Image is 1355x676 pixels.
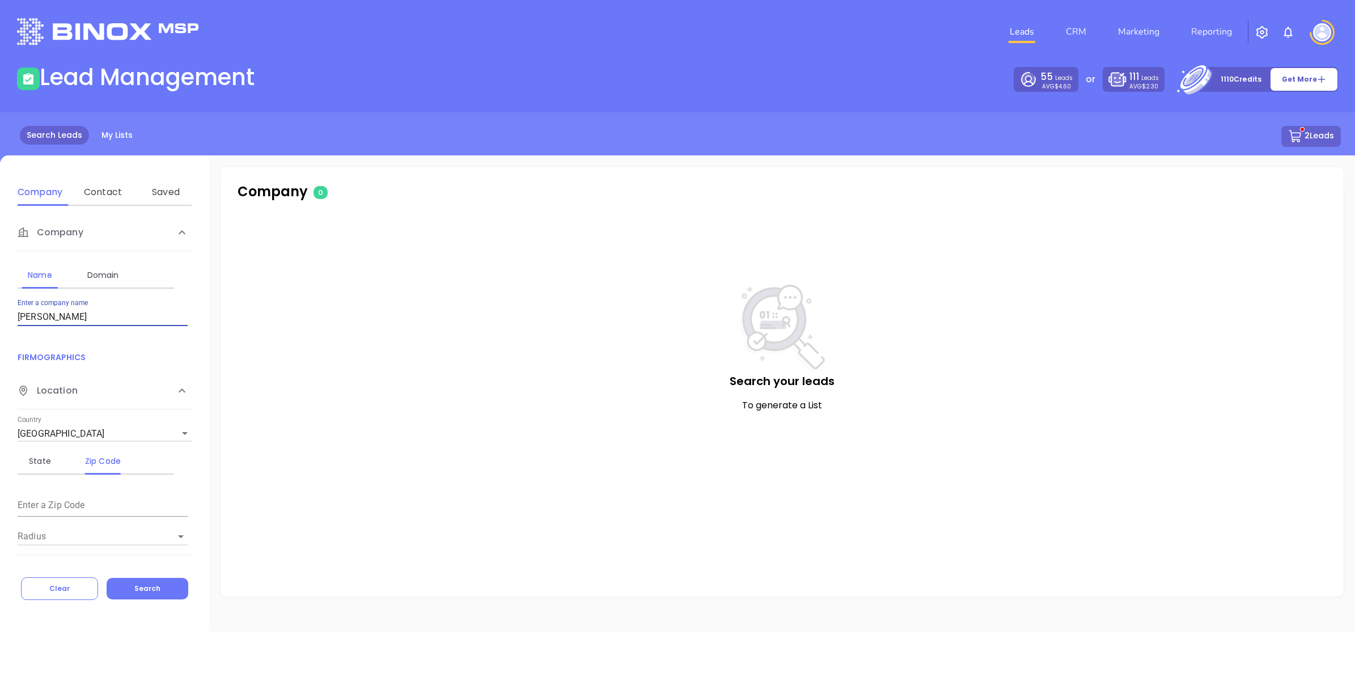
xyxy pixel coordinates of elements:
button: 2Leads [1281,126,1341,147]
img: logo [17,18,198,45]
div: [GEOGRAPHIC_DATA] [18,425,192,443]
p: To generate a List [243,399,1321,412]
button: Clear [21,577,98,600]
span: $4.60 [1055,82,1071,91]
p: FIRMOGRAPHICS [18,351,192,364]
label: Country [18,417,41,424]
img: iconSetting [1255,26,1269,39]
div: Saved [143,185,188,199]
button: Search [107,578,188,599]
p: AVG [1042,84,1071,89]
span: Company [18,226,83,239]
button: Open [173,529,189,544]
div: Domain [81,268,125,282]
a: Marketing [1113,20,1164,43]
a: Search Leads [20,126,89,145]
div: Zip Code [81,454,125,468]
div: Company [18,214,192,251]
a: Reporting [1187,20,1237,43]
p: 1110 Credits [1221,74,1261,85]
p: Leads [1129,70,1159,84]
p: Company [238,181,543,202]
img: NoSearch [740,285,825,373]
img: iconNotification [1281,26,1295,39]
span: 111 [1129,70,1140,83]
p: or [1086,73,1095,86]
a: CRM [1061,20,1091,43]
button: Get More [1270,67,1338,91]
span: Location [18,384,78,398]
div: Name [18,268,62,282]
img: user [1313,23,1331,41]
p: AVG [1129,84,1158,89]
a: Leads [1005,20,1039,43]
span: Search [134,584,160,593]
span: 0 [314,186,328,199]
span: $2.30 [1142,82,1158,91]
p: Search your leads [243,373,1321,390]
span: Clear [49,584,70,593]
label: Enter a company name [18,300,88,307]
div: Company [18,185,62,199]
div: State [18,454,62,468]
p: Leads [1040,70,1072,84]
h1: Lead Management [40,64,255,91]
div: Contact [81,185,125,199]
span: 55 [1040,70,1053,83]
div: Location [18,373,192,409]
a: My Lists [95,126,139,145]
